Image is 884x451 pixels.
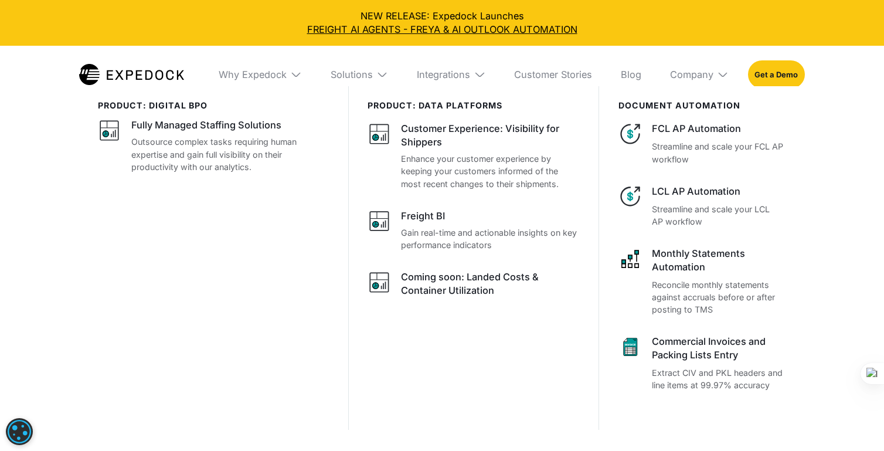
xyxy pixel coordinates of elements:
[368,100,579,110] div: PRODUCT: data platforms
[401,152,579,190] p: Enhance your customer experience by keeping your customers informed of the most recent changes to...
[407,46,495,103] div: Integrations
[9,9,874,36] div: NEW RELEASE: Expedock Launches
[652,122,787,135] div: FCL AP Automation
[131,118,281,132] div: Fully Managed Staffing Solutions
[131,135,329,173] p: Outsource complex tasks requiring human expertise and gain full visibility on their productivity ...
[401,122,579,149] div: Customer Experience: Visibility for Shippers
[417,69,470,80] div: Integrations
[652,367,787,392] p: Extract CIV and PKL headers and line items at 99.97% accuracy
[219,69,287,80] div: Why Expedock
[652,203,787,228] p: Streamline and scale your LCL AP workflow
[652,185,787,198] div: LCL AP Automation
[401,226,579,252] p: Gain real-time and actionable insights on key performance indicators
[505,46,602,103] a: Customer Stories
[618,335,787,391] a: Commercial Invoices and Packing Lists EntryExtract CIV and PKL headers and line items at 99.97% a...
[670,69,713,80] div: Company
[401,270,579,297] div: Coming soon: Landed Costs & Container Utilization
[618,100,787,110] div: document automation
[209,46,312,103] div: Why Expedock
[321,46,398,103] div: Solutions
[618,185,787,228] a: LCL AP AutomationStreamline and scale your LCL AP workflow
[401,209,445,223] div: Freight BI
[652,247,787,274] div: Monthly Statements Automation
[748,60,805,88] a: Get a Demo
[661,46,739,103] div: Company
[368,270,579,301] a: Coming soon: Landed Costs & Container Utilization
[611,46,651,103] a: Blog
[368,122,579,190] a: Customer Experience: Visibility for ShippersEnhance your customer experience by keeping your cust...
[618,247,787,316] a: Monthly Statements AutomationReconcile monthly statements against accruals before or after postin...
[98,100,329,110] div: product: digital bpo
[9,23,874,36] a: FREIGHT AI AGENTS - FREYA & AI OUTLOOK AUTOMATION
[652,279,787,316] p: Reconcile monthly statements against accruals before or after posting to TMS
[368,209,579,252] a: Freight BIGain real-time and actionable insights on key performance indicators
[652,140,787,165] p: Streamline and scale your FCL AP workflow
[331,69,373,80] div: Solutions
[683,324,884,451] iframe: Chat Widget
[618,122,787,165] a: FCL AP AutomationStreamline and scale your FCL AP workflow
[652,335,787,362] div: Commercial Invoices and Packing Lists Entry
[98,118,329,173] a: Fully Managed Staffing SolutionsOutsource complex tasks requiring human expertise and gain full v...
